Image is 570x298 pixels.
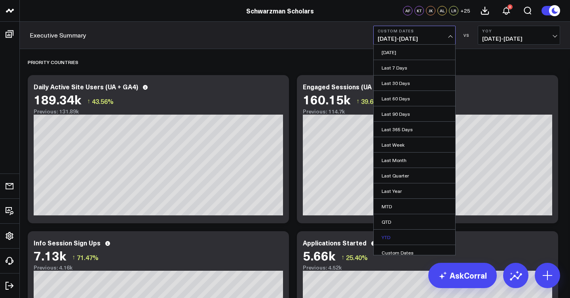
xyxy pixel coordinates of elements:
[374,122,455,137] a: Last 365 Days
[374,75,455,91] a: Last 30 Days
[34,108,283,115] div: Previous: 131.89k
[374,137,455,152] a: Last Week
[374,214,455,229] a: QTD
[426,6,435,15] div: JK
[34,264,283,271] div: Previous: 4.16k
[374,91,455,106] a: Last 60 Days
[378,36,451,42] span: [DATE] - [DATE]
[34,92,81,106] div: 189.34k
[87,96,90,106] span: ↑
[374,106,455,121] a: Last 90 Days
[478,26,560,45] button: YoY[DATE]-[DATE]
[30,31,86,40] a: Executive Summary
[460,33,474,38] div: VS
[72,252,75,262] span: ↑
[34,239,101,246] div: Info Session Sign Ups
[346,253,368,262] span: 25.40%
[449,6,458,15] div: LR
[303,92,350,106] div: 160.15k
[437,6,447,15] div: AL
[378,28,451,33] b: Custom Dates
[28,53,78,71] div: Priority Countries
[246,6,314,15] a: Schwarzman Scholars
[374,199,455,214] a: MTD
[374,45,455,60] a: [DATE]
[374,230,455,245] a: YTD
[373,26,456,45] button: Custom Dates[DATE]-[DATE]
[303,239,367,246] div: Applications Started
[303,108,552,115] div: Previous: 114.7k
[303,83,394,90] div: Engaged Sessions (UA + GA4)
[507,4,513,9] div: 3
[356,96,359,106] span: ↑
[341,252,344,262] span: ↑
[92,97,114,106] span: 43.56%
[460,8,470,13] span: + 25
[403,6,412,15] div: AF
[482,36,556,42] span: [DATE] - [DATE]
[34,83,138,90] div: Daily Active Site Users (UA + GA4)
[374,168,455,183] a: Last Quarter
[460,6,470,15] button: +25
[374,153,455,168] a: Last Month
[303,248,335,262] div: 5.66k
[34,248,66,262] div: 7.13k
[374,60,455,75] a: Last 7 Days
[77,253,99,262] span: 71.47%
[361,97,383,106] span: 39.63%
[374,245,455,260] a: Custom Dates
[303,264,552,271] div: Previous: 4.52k
[482,28,556,33] b: YoY
[414,6,424,15] div: KT
[374,183,455,198] a: Last Year
[428,263,497,288] a: AskCorral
